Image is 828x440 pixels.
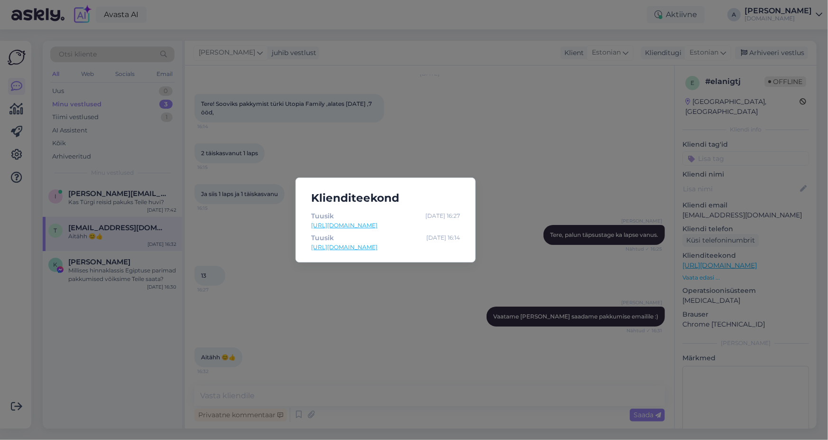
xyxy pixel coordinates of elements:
a: [URL][DOMAIN_NAME] [311,221,460,230]
div: Tuusik [311,233,334,243]
div: [DATE] 16:14 [426,233,460,243]
h5: Klienditeekond [304,189,468,207]
div: [DATE] 16:27 [425,211,460,221]
div: Tuusik [311,211,334,221]
a: [URL][DOMAIN_NAME] [311,243,460,252]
